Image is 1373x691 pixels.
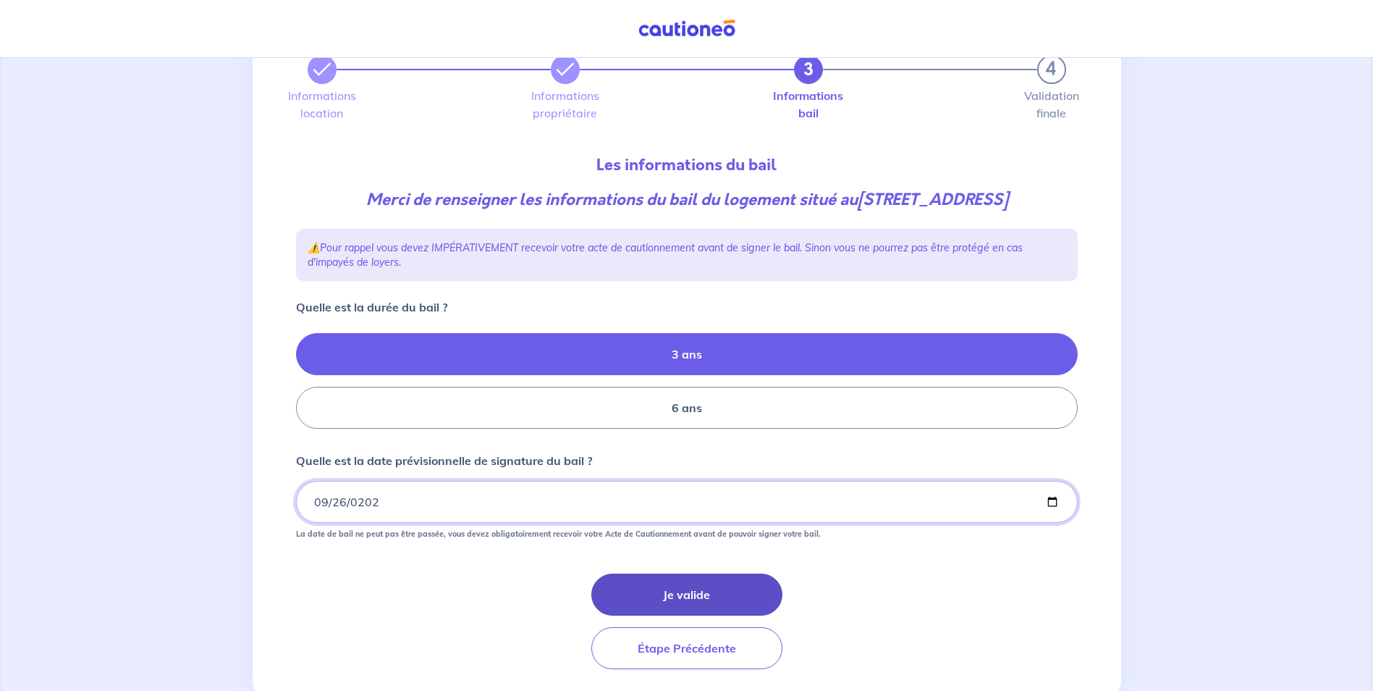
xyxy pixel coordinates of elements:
label: 3 ans [296,333,1078,375]
label: 6 ans [296,387,1078,429]
img: Cautioneo [633,20,741,38]
p: Les informations du bail [296,154,1078,177]
strong: [STREET_ADDRESS] [858,188,1007,211]
em: Pour rappel vous devez IMPÉRATIVEMENT recevoir votre acte de cautionnement avant de signer le bai... [308,241,1023,269]
input: contract-date-placeholder [296,481,1078,523]
p: Quelle est la date prévisionnelle de signature du bail ? [296,452,592,469]
label: Informations bail [794,90,823,119]
button: Étape Précédente [591,627,782,669]
label: Informations location [308,90,337,119]
label: Validation finale [1037,90,1066,119]
strong: La date de bail ne peut pas être passée, vous devez obligatoirement recevoir votre Acte de Cautio... [296,529,821,539]
p: Quelle est la durée du bail ? [296,298,447,316]
p: ⚠️ [308,240,1066,269]
button: Je valide [591,574,782,616]
label: Informations propriétaire [551,90,580,119]
em: Merci de renseigner les informations du bail du logement situé au [366,188,1007,211]
button: 3 [794,55,823,84]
